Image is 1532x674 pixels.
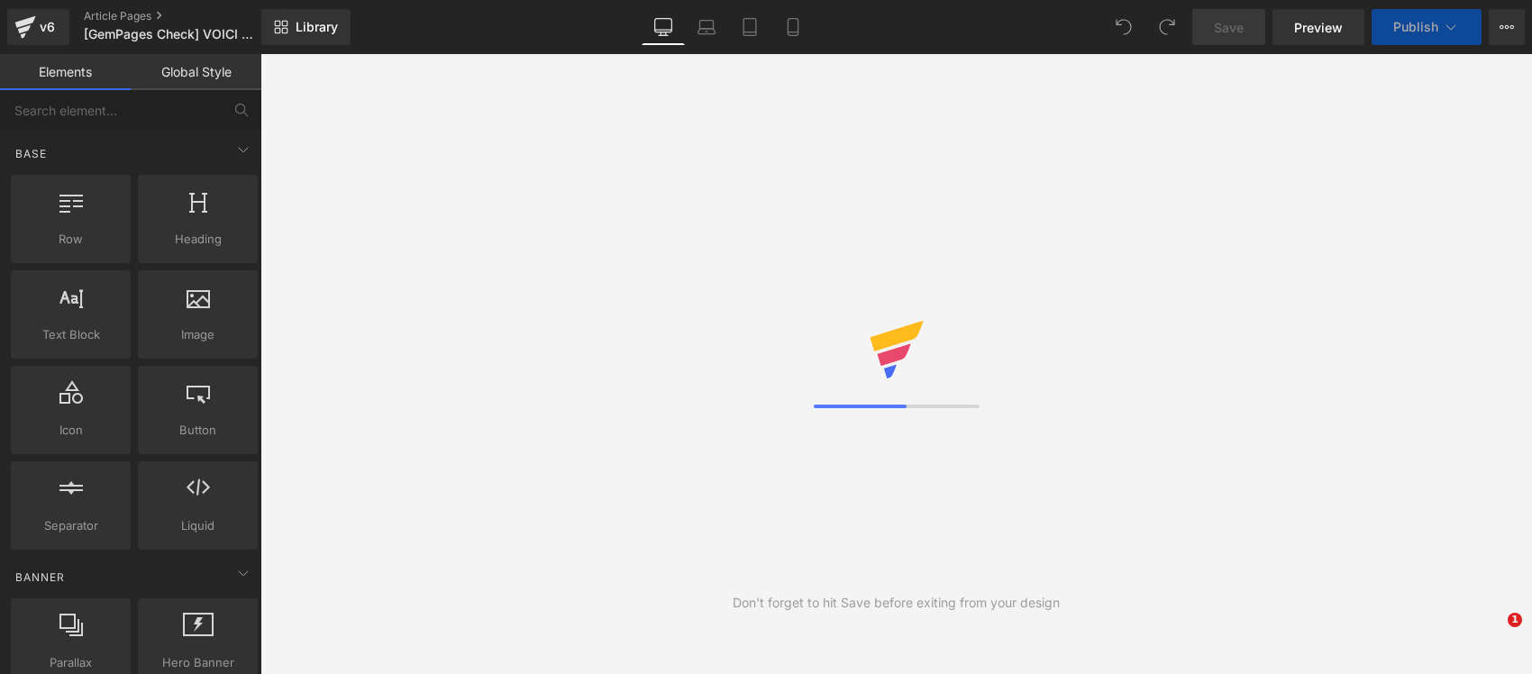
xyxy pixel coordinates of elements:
a: v6 [7,9,69,45]
a: Global Style [131,54,261,90]
button: More [1489,9,1525,45]
span: Parallax [16,653,125,672]
span: Separator [16,516,125,535]
span: [GemPages Check] VOICI COMMENT RECONNAITRE UNE FAUSSE MONTRE [PERSON_NAME] [84,27,257,41]
span: Icon [16,421,125,440]
span: Heading [143,230,252,249]
a: New Library [261,9,351,45]
a: Article Pages [84,9,291,23]
span: Button [143,421,252,440]
div: v6 [36,15,59,39]
span: Publish [1393,20,1438,34]
span: Preview [1294,18,1343,37]
span: Library [296,19,338,35]
a: Mobile [771,9,815,45]
a: Laptop [685,9,728,45]
span: Base [14,145,49,162]
span: Liquid [143,516,252,535]
span: Banner [14,569,67,586]
iframe: Intercom live chat [1471,613,1514,656]
a: Preview [1272,9,1364,45]
span: Image [143,325,252,344]
span: Text Block [16,325,125,344]
button: Publish [1372,9,1482,45]
span: Row [16,230,125,249]
span: Save [1214,18,1244,37]
a: Desktop [642,9,685,45]
span: Hero Banner [143,653,252,672]
div: Don't forget to hit Save before exiting from your design [733,593,1060,613]
button: Redo [1149,9,1185,45]
span: 1 [1508,613,1522,627]
button: Undo [1106,9,1142,45]
a: Tablet [728,9,771,45]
